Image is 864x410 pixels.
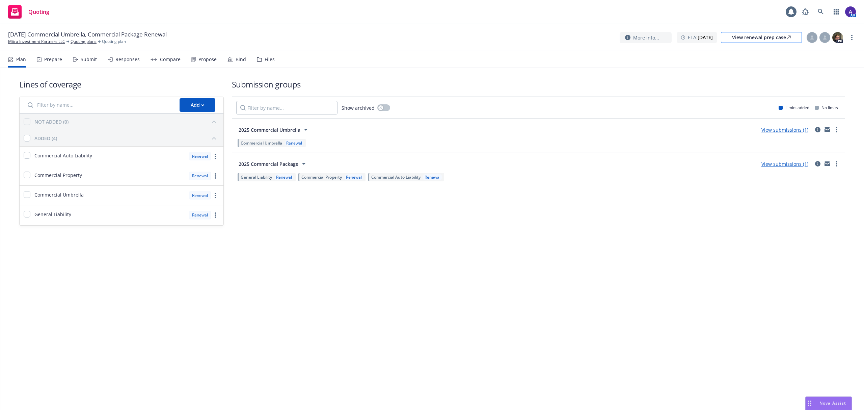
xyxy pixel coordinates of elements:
button: 2025 Commercial Package [236,157,310,171]
div: Bind [236,57,246,62]
span: Show archived [342,104,375,111]
a: Quoting [5,2,52,21]
span: Commercial Property [34,172,82,179]
button: 2025 Commercial Umbrella [236,123,312,136]
div: Submit [81,57,97,62]
input: Filter by name... [236,101,337,114]
button: ADDED (4) [34,133,219,144]
a: Quoting plans [71,39,97,45]
span: Quoting plan [102,39,126,45]
input: Filter by name... [24,98,175,112]
span: Quoting [28,9,49,15]
a: more [211,191,219,200]
h1: Submission groups [232,79,845,90]
span: ETA : [688,34,713,41]
div: Plan [16,57,26,62]
a: View submissions (1) [761,127,808,133]
div: Files [265,57,275,62]
a: mail [823,160,831,168]
a: more [211,172,219,180]
a: more [211,211,219,219]
div: Propose [198,57,217,62]
h1: Lines of coverage [19,79,224,90]
div: Renewal [423,174,442,180]
span: Nova Assist [819,400,846,406]
button: NOT ADDED (0) [34,116,219,127]
a: Search [814,5,828,19]
button: Add [180,98,215,112]
a: more [211,152,219,160]
a: more [833,126,841,134]
span: 2025 Commercial Package [239,160,298,168]
span: Commercial Auto Liability [34,152,92,159]
button: Nova Assist [805,396,852,410]
button: More info... [620,32,672,43]
a: View renewal prep case [721,32,802,43]
span: General Liability [241,174,272,180]
div: Renewal [275,174,293,180]
div: View renewal prep case [732,32,791,43]
span: More info... [633,34,659,41]
div: NOT ADDED (0) [34,118,69,125]
a: circleInformation [814,160,822,168]
div: Renewal [345,174,363,180]
div: Renewal [189,172,211,180]
div: Renewal [189,152,211,160]
a: Switch app [830,5,843,19]
div: Prepare [44,57,62,62]
div: Renewal [189,191,211,200]
span: [DATE] Commercial Umbrella, Commercial Package Renewal [8,30,167,39]
a: mail [823,126,831,134]
div: ADDED (4) [34,135,57,142]
span: 2025 Commercial Umbrella [239,126,300,133]
div: No limits [815,105,838,110]
span: Commercial Umbrella [34,191,84,198]
img: photo [832,32,843,43]
a: more [848,33,856,42]
a: View submissions (1) [761,161,808,167]
strong: [DATE] [698,34,713,41]
span: General Liability [34,211,71,218]
div: Renewal [189,211,211,219]
div: Add [191,99,204,111]
span: Commercial Auto Liability [371,174,421,180]
div: Drag to move [806,397,814,410]
span: Commercial Property [301,174,342,180]
div: Limits added [779,105,809,110]
div: Compare [160,57,181,62]
a: Report a Bug [799,5,812,19]
span: Commercial Umbrella [241,140,282,146]
a: more [833,160,841,168]
a: Mitra Investment Partners LLC [8,39,65,45]
div: Responses [115,57,140,62]
a: circleInformation [814,126,822,134]
div: Renewal [285,140,303,146]
img: photo [845,6,856,17]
